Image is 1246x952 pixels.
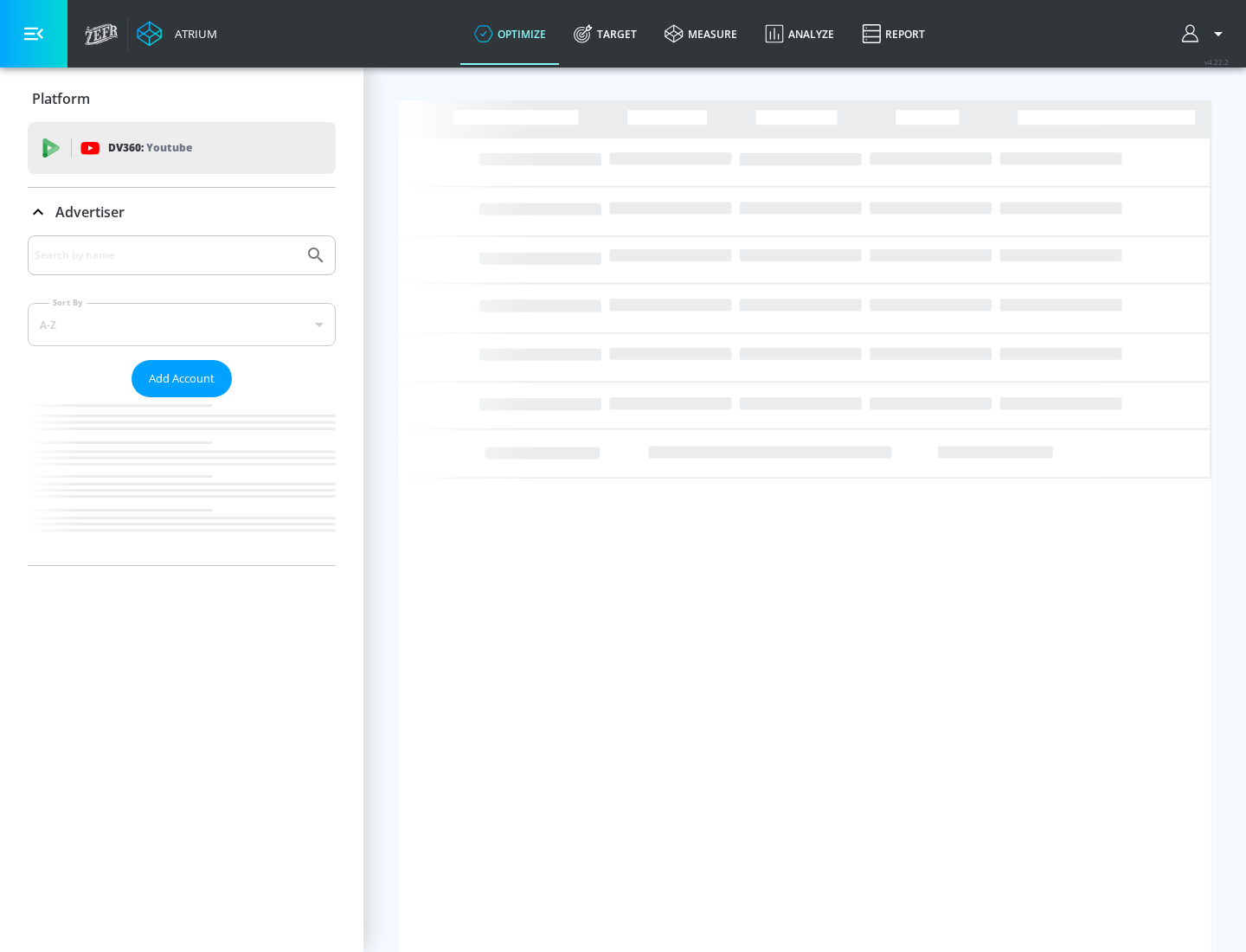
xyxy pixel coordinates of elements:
p: Youtube [146,138,192,157]
p: DV360: [108,138,192,158]
div: Platform [28,74,336,123]
button: Add Account [132,360,232,397]
nav: list of Advertiser [28,397,336,565]
span: v 4.22.2 [1204,57,1229,67]
div: Advertiser [28,188,336,236]
div: Advertiser [28,235,336,565]
div: DV360: Youtube [28,122,336,174]
a: optimize [460,3,560,65]
p: Advertiser [55,203,125,222]
span: Add Account [149,369,215,389]
a: Target [560,3,651,65]
label: Sort By [49,297,87,308]
p: Platform [32,89,90,108]
a: Report [848,3,939,65]
div: Atrium [168,26,217,42]
a: measure [651,3,751,65]
div: A-Z [28,303,336,346]
input: Search by name [35,244,297,267]
a: Analyze [751,3,848,65]
a: Atrium [137,21,217,47]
